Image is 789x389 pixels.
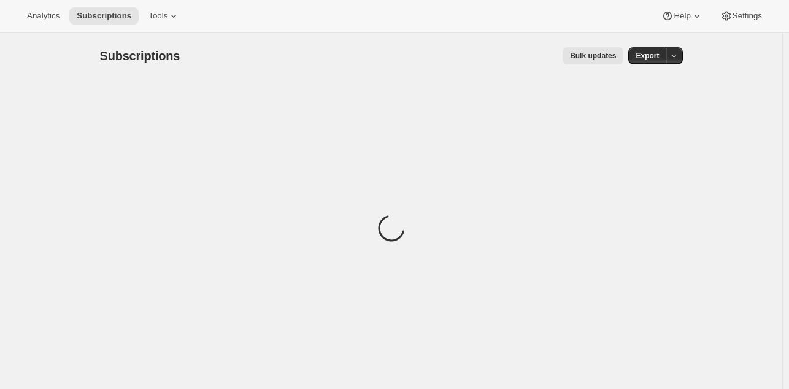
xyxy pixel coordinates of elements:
span: Subscriptions [100,49,180,63]
span: Subscriptions [77,11,131,21]
span: Settings [733,11,762,21]
button: Help [654,7,710,25]
span: Bulk updates [570,51,616,61]
span: Export [636,51,659,61]
button: Export [628,47,666,64]
span: Tools [148,11,167,21]
button: Tools [141,7,187,25]
button: Subscriptions [69,7,139,25]
button: Analytics [20,7,67,25]
span: Help [674,11,690,21]
span: Analytics [27,11,60,21]
button: Bulk updates [563,47,623,64]
button: Settings [713,7,769,25]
